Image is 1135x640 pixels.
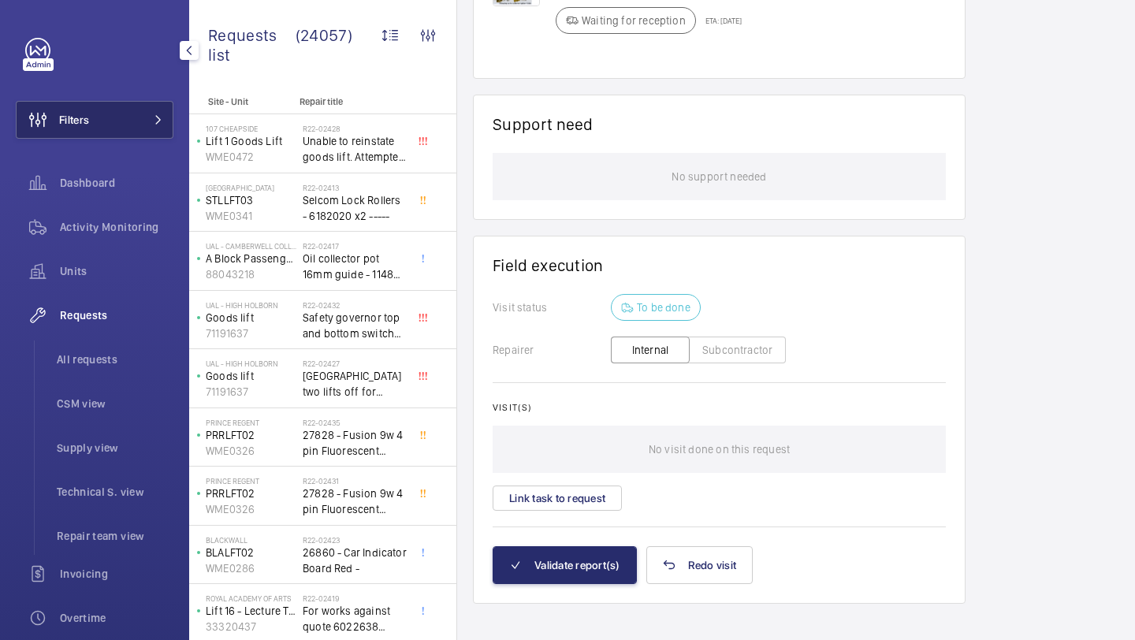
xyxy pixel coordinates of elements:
p: Blackwall [206,535,296,545]
p: UAL - High Holborn [206,300,296,310]
button: Redo visit [646,546,754,584]
p: No visit done on this request [649,426,790,473]
span: Unable to reinstate goods lift. Attempted to swap control boards with PL2, no difference. Technic... [303,133,407,165]
span: Oil collector pot 16mm guide - 11482 x2 [303,251,407,282]
p: Prince Regent [206,476,296,486]
p: Lift 1 Goods Lift [206,133,296,149]
p: Prince Regent [206,418,296,427]
p: royal academy of arts [206,593,296,603]
span: 26860 - Car Indicator Board Red - [303,545,407,576]
p: WME0326 [206,443,296,459]
p: A Block Passenger Lift 2 (B) L/H [206,251,296,266]
span: For works against quote 6022638 @£2197.00 [303,603,407,634]
p: Goods lift [206,310,296,326]
h2: Visit(s) [493,402,946,413]
span: Requests [60,307,173,323]
h1: Support need [493,114,594,134]
span: Repair team view [57,528,173,544]
p: UAL - Camberwell College of Arts [206,241,296,251]
p: No support needed [672,153,766,200]
p: Repair title [300,96,404,107]
h2: R22-02413 [303,183,407,192]
span: CSM view [57,396,173,411]
span: Activity Monitoring [60,219,173,235]
button: Subcontractor [689,337,786,363]
h2: R22-02428 [303,124,407,133]
span: Supply view [57,440,173,456]
span: All requests [57,352,173,367]
h2: R22-02432 [303,300,407,310]
p: WME0341 [206,208,296,224]
button: Link task to request [493,486,622,511]
span: Invoicing [60,566,173,582]
span: Overtime [60,610,173,626]
button: Validate report(s) [493,546,637,584]
h2: R22-02419 [303,593,407,603]
p: 107 Cheapside [206,124,296,133]
p: WME0472 [206,149,296,165]
p: WME0326 [206,501,296,517]
p: 33320437 [206,619,296,634]
p: 88043218 [206,266,296,282]
span: Requests list [208,25,296,65]
button: Filters [16,101,173,139]
h2: R22-02417 [303,241,407,251]
span: Filters [59,112,89,128]
p: Lift 16 - Lecture Theater Disabled Lift ([PERSON_NAME]) ([GEOGRAPHIC_DATA] ) [206,603,296,619]
p: To be done [637,300,690,315]
span: Units [60,263,173,279]
p: UAL - High Holborn [206,359,296,368]
span: Dashboard [60,175,173,191]
span: Technical S. view [57,484,173,500]
p: 71191637 [206,326,296,341]
p: [GEOGRAPHIC_DATA] [206,183,296,192]
button: Internal [611,337,690,363]
p: ETA: [DATE] [696,16,742,25]
p: Waiting for reception [582,13,686,28]
p: PRRLFT02 [206,427,296,443]
p: BLALFT02 [206,545,296,560]
p: PRRLFT02 [206,486,296,501]
h2: R22-02423 [303,535,407,545]
p: 71191637 [206,384,296,400]
span: 27828 - Fusion 9w 4 pin Fluorescent Lamp / Bulb - Used on Prince regent lift No2 car top test con... [303,427,407,459]
p: Goods lift [206,368,296,384]
p: WME0286 [206,560,296,576]
span: 27828 - Fusion 9w 4 pin Fluorescent Lamp / Bulb - Used on Prince regent lift No2 car top test con... [303,486,407,517]
h2: R22-02435 [303,418,407,427]
h1: Field execution [493,255,946,275]
p: Site - Unit [189,96,293,107]
h2: R22-02427 [303,359,407,368]
p: STLLFT03 [206,192,296,208]
h2: R22-02431 [303,476,407,486]
span: Safety governor top and bottom switches not working from an immediate defect. Lift passenger lift... [303,310,407,341]
span: Selcom Lock Rollers - 6182020 x2 ----- [303,192,407,224]
span: [GEOGRAPHIC_DATA] two lifts off for safety governor rope switches at top and bottom. Immediate de... [303,368,407,400]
